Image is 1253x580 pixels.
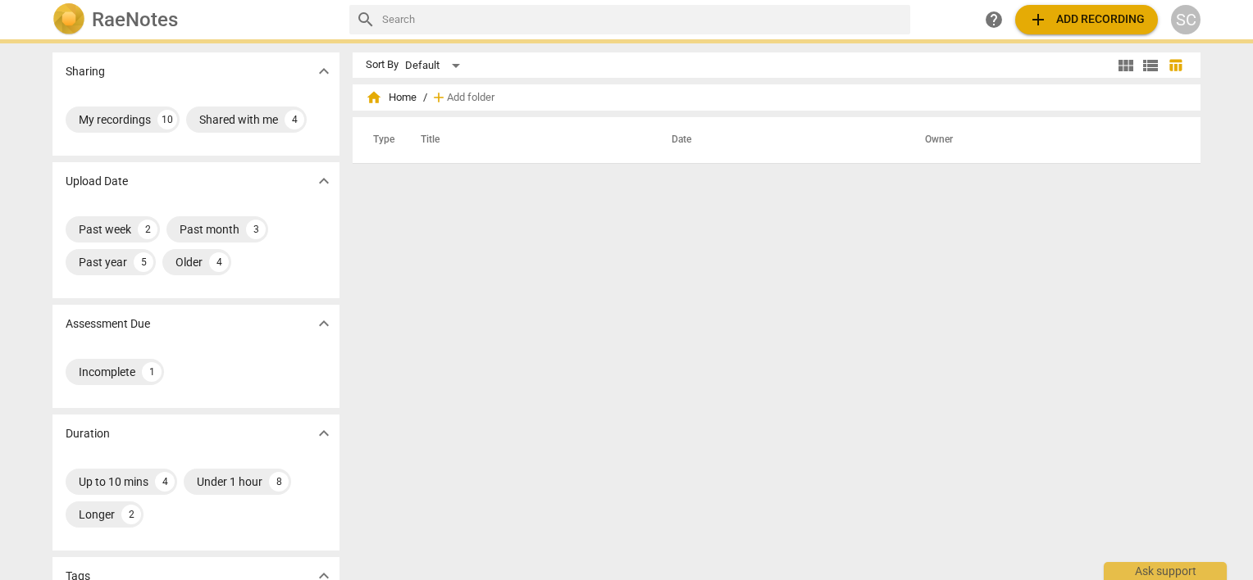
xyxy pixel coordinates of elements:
button: Show more [312,59,336,84]
div: Past month [180,221,239,238]
div: Sort By [366,59,399,71]
div: 10 [157,110,177,129]
div: Default [405,52,466,79]
div: 3 [246,220,266,239]
button: Show more [312,169,336,193]
button: Tile view [1114,53,1138,78]
span: view_list [1141,56,1160,75]
div: 4 [209,252,229,272]
button: Show more [312,311,336,336]
div: Incomplete [79,364,135,380]
div: 5 [134,252,153,272]
div: Past week [79,221,131,238]
span: Add recording [1028,10,1145,29]
div: Longer [79,506,115,523]
span: expand_more [314,314,334,333]
button: Show more [312,421,336,446]
th: Date [652,117,905,163]
p: Sharing [66,63,105,80]
span: home [366,89,382,106]
div: Under 1 hour [197,474,262,490]
span: Add folder [447,92,494,104]
h2: RaeNotes [92,8,178,31]
div: Shared with me [199,111,278,128]
button: Table view [1163,53,1187,78]
img: Logo [52,3,85,36]
p: Assessment Due [66,315,150,333]
div: 2 [121,505,141,524]
div: 4 [155,472,175,492]
span: / [423,92,427,104]
a: Help [979,5,1009,34]
th: Owner [905,117,1183,163]
p: Upload Date [66,173,128,190]
span: table_chart [1168,57,1183,73]
button: Upload [1015,5,1158,34]
input: Search [382,7,904,33]
div: 2 [138,220,157,239]
div: Up to 10 mins [79,474,148,490]
span: add [431,89,447,106]
div: 4 [285,110,304,129]
th: Type [360,117,401,163]
button: SC [1171,5,1201,34]
span: expand_more [314,171,334,191]
div: Ask support [1104,562,1227,580]
span: view_module [1116,56,1136,75]
button: List view [1138,53,1163,78]
div: 1 [142,362,162,382]
th: Title [401,117,652,163]
div: My recordings [79,111,151,128]
span: expand_more [314,61,334,81]
div: Past year [79,254,127,270]
span: help [984,10,1004,29]
p: Duration [66,425,110,442]
span: expand_more [314,424,334,443]
div: Older [175,254,203,270]
div: 8 [269,472,289,492]
span: add [1028,10,1048,29]
a: LogoRaeNotes [52,3,336,36]
span: search [356,10,376,29]
span: Home [366,89,417,106]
